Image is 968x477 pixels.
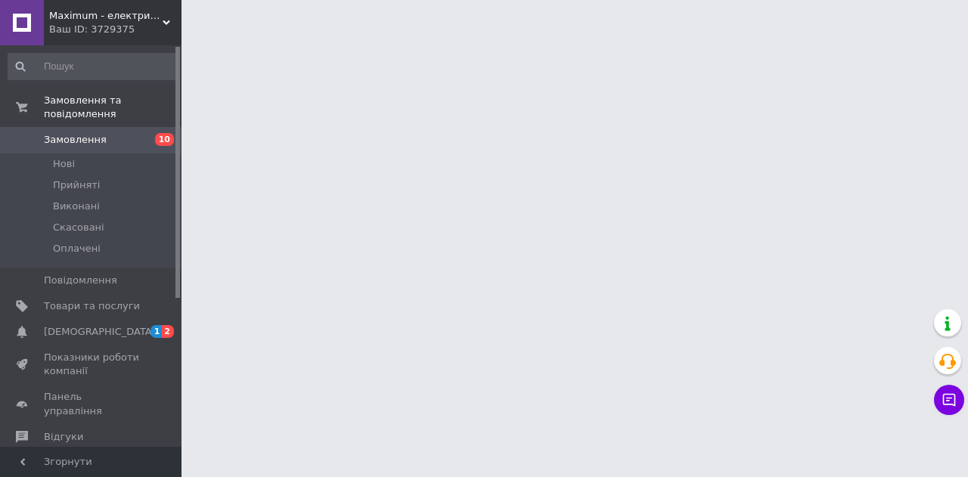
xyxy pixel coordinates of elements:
[44,430,83,444] span: Відгуки
[49,23,181,36] div: Ваш ID: 3729375
[44,390,140,417] span: Панель управління
[150,325,163,338] span: 1
[44,274,117,287] span: Повідомлення
[49,9,163,23] span: Maximum - електричні та бензиновий інструмент
[934,385,964,415] button: Чат з покупцем
[162,325,174,338] span: 2
[44,133,107,147] span: Замовлення
[44,325,156,339] span: [DEMOGRAPHIC_DATA]
[53,200,100,213] span: Виконані
[53,242,101,256] span: Оплачені
[44,351,140,378] span: Показники роботи компанії
[44,94,181,121] span: Замовлення та повідомлення
[53,157,75,171] span: Нові
[53,178,100,192] span: Прийняті
[44,299,140,313] span: Товари та послуги
[155,133,174,146] span: 10
[53,221,104,234] span: Скасовані
[8,53,178,80] input: Пошук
